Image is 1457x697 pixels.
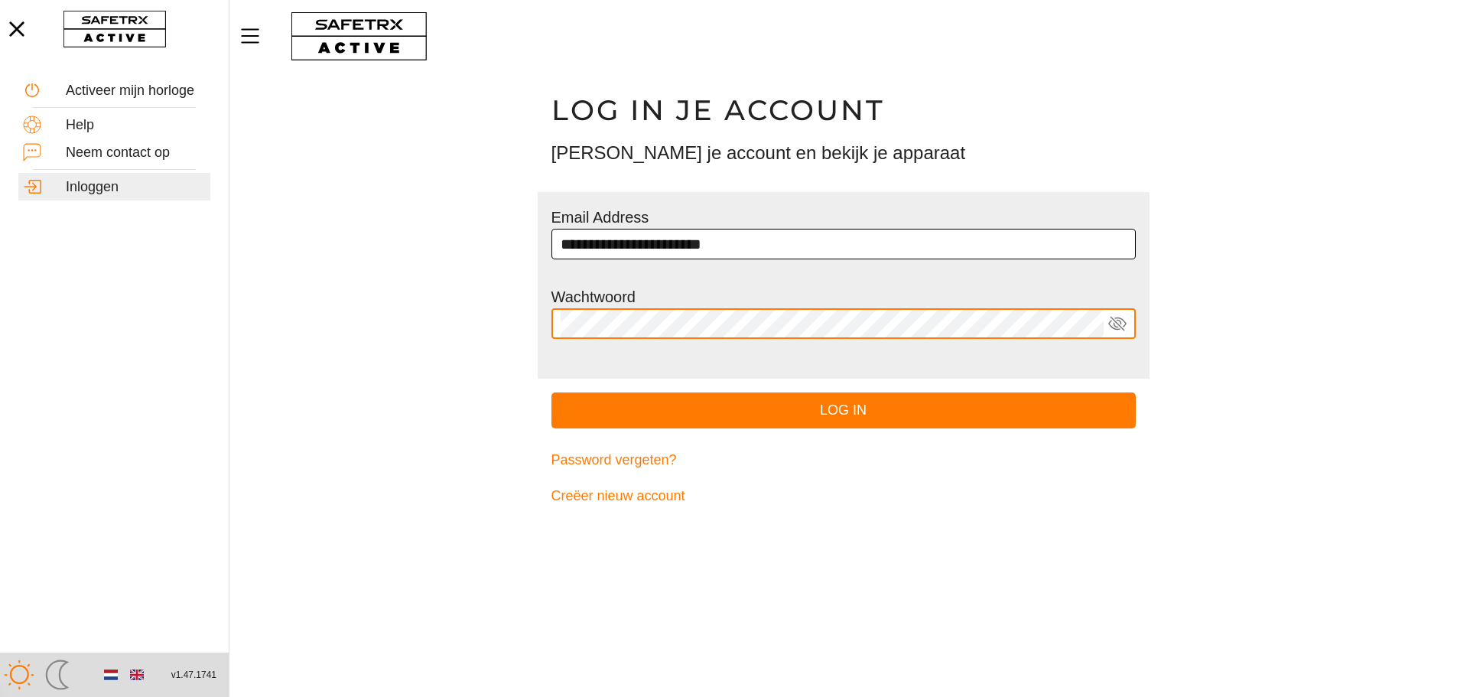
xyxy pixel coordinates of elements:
span: Creëer nieuw account [551,484,685,508]
img: nl.svg [104,668,118,682]
img: ModeDark.svg [42,660,73,690]
h3: [PERSON_NAME] je account en bekijk je apparaat [551,140,1136,166]
label: Wachtwoord [551,288,636,305]
a: Password vergeten? [551,442,1136,478]
div: Activeer mijn horloge [66,83,206,99]
img: ContactUs.svg [23,143,41,161]
button: v1.47.1741 [162,663,226,688]
h1: Log in je account [551,93,1136,128]
img: en.svg [130,668,144,682]
img: Help.svg [23,116,41,134]
button: Log in [551,392,1136,428]
div: Inloggen [66,179,206,196]
button: Menu [237,20,275,52]
div: Help [66,117,206,134]
button: English [124,662,150,688]
img: ModeLight.svg [4,660,34,690]
a: Creëer nieuw account [551,478,1136,514]
span: v1.47.1741 [171,667,216,683]
span: Password vergeten? [551,448,677,472]
span: Log in [564,399,1124,422]
label: Email Address [551,209,649,226]
button: Dutch [98,662,124,688]
div: Neem contact op [66,145,206,161]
